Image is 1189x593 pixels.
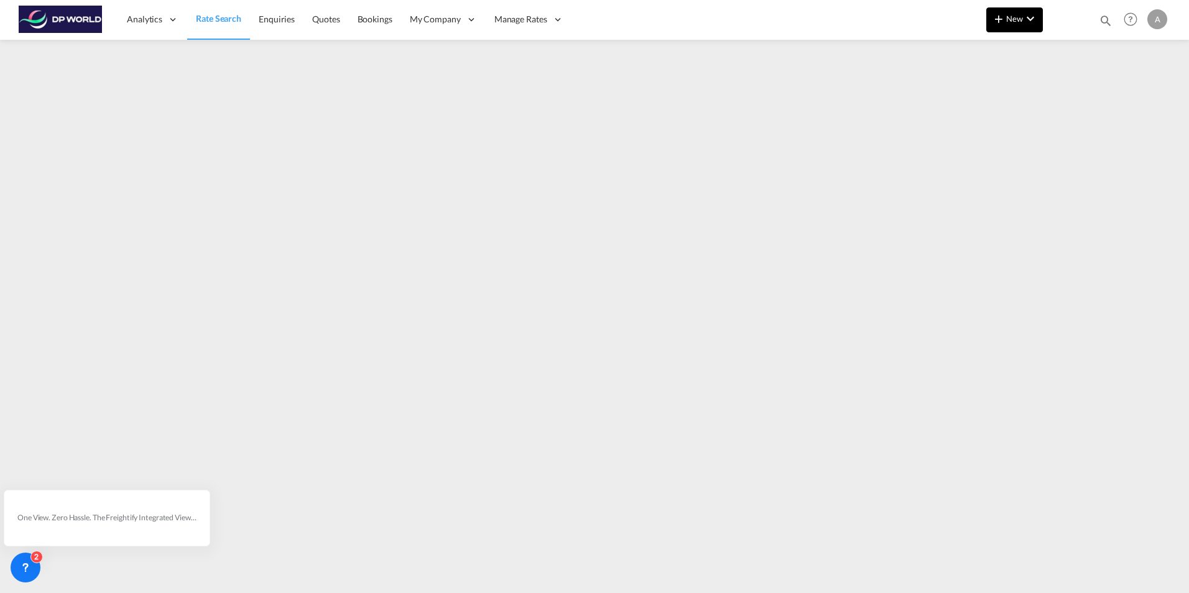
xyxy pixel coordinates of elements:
[19,6,103,34] img: c08ca190194411f088ed0f3ba295208c.png
[312,14,340,24] span: Quotes
[1120,9,1141,30] span: Help
[991,11,1006,26] md-icon: icon-plus 400-fg
[127,13,162,25] span: Analytics
[1120,9,1147,31] div: Help
[1023,11,1038,26] md-icon: icon-chevron-down
[1099,14,1113,27] md-icon: icon-magnify
[1147,9,1167,29] div: A
[1099,14,1113,32] div: icon-magnify
[196,13,241,24] span: Rate Search
[991,14,1038,24] span: New
[494,13,547,25] span: Manage Rates
[410,13,461,25] span: My Company
[358,14,392,24] span: Bookings
[259,14,295,24] span: Enquiries
[986,7,1043,32] button: icon-plus 400-fgNewicon-chevron-down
